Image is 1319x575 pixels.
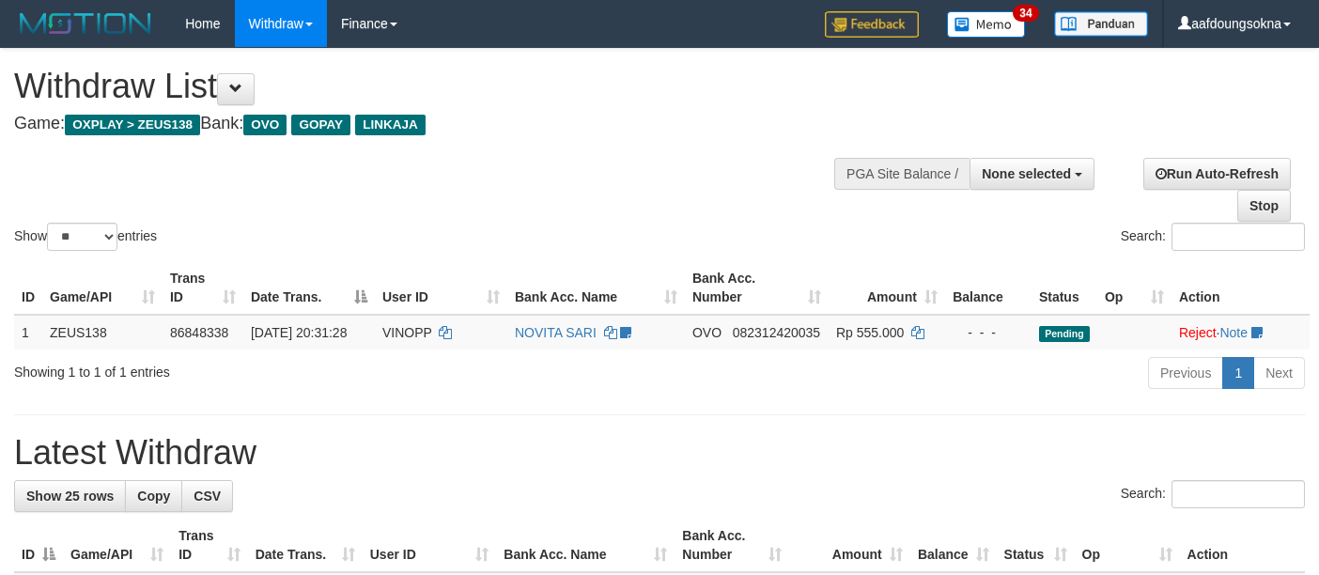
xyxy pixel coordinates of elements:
[789,519,910,572] th: Amount: activate to sort column ascending
[1097,261,1172,315] th: Op: activate to sort column ascending
[382,325,432,340] span: VINOPP
[825,11,919,38] img: Feedback.jpg
[14,434,1305,472] h1: Latest Withdraw
[63,519,171,572] th: Game/API: activate to sort column ascending
[26,489,114,504] span: Show 25 rows
[1121,480,1305,508] label: Search:
[507,261,685,315] th: Bank Acc. Name: activate to sort column ascending
[947,11,1026,38] img: Button%20Memo.svg
[836,325,904,340] span: Rp 555.000
[496,519,675,572] th: Bank Acc. Name: activate to sort column ascending
[14,355,535,381] div: Showing 1 to 1 of 1 entries
[243,115,287,135] span: OVO
[970,158,1094,190] button: None selected
[125,480,182,512] a: Copy
[14,261,42,315] th: ID
[1222,357,1254,389] a: 1
[1013,5,1038,22] span: 34
[1148,357,1223,389] a: Previous
[1219,325,1248,340] a: Note
[1237,190,1291,222] a: Stop
[47,223,117,251] select: Showentries
[14,315,42,350] td: 1
[355,115,426,135] span: LINKAJA
[685,261,829,315] th: Bank Acc. Number: activate to sort column ascending
[14,480,126,512] a: Show 25 rows
[692,325,722,340] span: OVO
[675,519,789,572] th: Bank Acc. Number: activate to sort column ascending
[375,261,507,315] th: User ID: activate to sort column ascending
[14,68,861,105] h1: Withdraw List
[42,315,163,350] td: ZEUS138
[1121,223,1305,251] label: Search:
[953,323,1024,342] div: - - -
[170,325,228,340] span: 86848338
[1172,480,1305,508] input: Search:
[65,115,200,135] span: OXPLAY > ZEUS138
[1172,261,1310,315] th: Action
[1253,357,1305,389] a: Next
[834,158,970,190] div: PGA Site Balance /
[945,261,1032,315] th: Balance
[997,519,1075,572] th: Status: activate to sort column ascending
[42,261,163,315] th: Game/API: activate to sort column ascending
[243,261,375,315] th: Date Trans.: activate to sort column descending
[137,489,170,504] span: Copy
[163,261,243,315] th: Trans ID: activate to sort column ascending
[733,325,820,340] span: Copy 082312420035 to clipboard
[515,325,597,340] a: NOVITA SARI
[181,480,233,512] a: CSV
[363,519,497,572] th: User ID: activate to sort column ascending
[1032,261,1097,315] th: Status
[194,489,221,504] span: CSV
[1075,519,1180,572] th: Op: activate to sort column ascending
[14,115,861,133] h4: Game: Bank:
[982,166,1071,181] span: None selected
[1179,325,1217,340] a: Reject
[1054,11,1148,37] img: panduan.png
[1172,315,1310,350] td: ·
[829,261,945,315] th: Amount: activate to sort column ascending
[251,325,347,340] span: [DATE] 20:31:28
[14,9,157,38] img: MOTION_logo.png
[291,115,350,135] span: GOPAY
[14,519,63,572] th: ID: activate to sort column descending
[14,223,157,251] label: Show entries
[910,519,997,572] th: Balance: activate to sort column ascending
[248,519,363,572] th: Date Trans.: activate to sort column ascending
[1039,326,1090,342] span: Pending
[1180,519,1305,572] th: Action
[171,519,248,572] th: Trans ID: activate to sort column ascending
[1143,158,1291,190] a: Run Auto-Refresh
[1172,223,1305,251] input: Search:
